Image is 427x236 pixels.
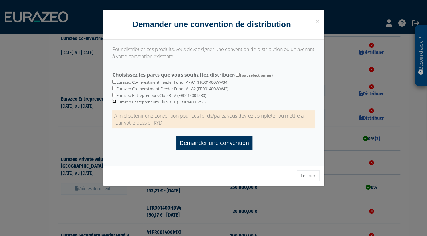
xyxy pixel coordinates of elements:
div: Eurazeo Co-Investment Feeder Fund IV - A1 (FR001400WW34) Eurazeo Co-Investment Feeder Fund IV - A... [108,69,320,105]
input: Demander une convention [176,136,252,150]
p: Afin d'obtenir une convention pour ces fonds/parts, vous devrez compléter ou mettre à jour votre ... [112,110,315,128]
h4: Demander une convention de distribution [108,19,320,30]
span: × [316,17,320,26]
label: Choisissez les parts que vous souhaitez distribuer [108,69,320,78]
p: Pour distribuer ces produits, vous devez signer une convention de distribution ou un avenant à vo... [112,46,315,60]
p: Besoin d'aide ? [417,28,425,83]
span: ( Tout sélectionner) [234,73,273,78]
button: Fermer [297,170,320,181]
